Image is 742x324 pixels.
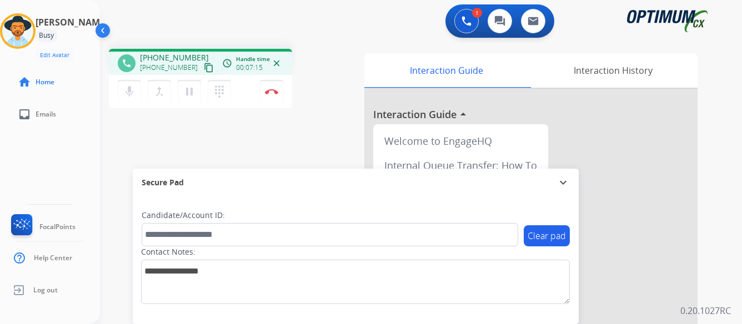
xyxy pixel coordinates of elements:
[122,58,132,68] mat-icon: phone
[36,29,57,42] div: Busy
[556,176,570,189] mat-icon: expand_more
[9,214,76,240] a: FocalPoints
[528,53,698,88] div: Interaction History
[213,85,226,98] mat-icon: dialpad
[33,286,58,295] span: Log out
[140,63,198,72] span: [PHONE_NUMBER]
[142,210,225,221] label: Candidate/Account ID:
[18,75,31,89] mat-icon: home
[378,129,544,153] div: Welcome to EngageHQ
[39,222,76,231] span: FocalPoints
[18,108,31,121] mat-icon: inbox
[272,58,282,68] mat-icon: close
[378,153,544,178] div: Internal Queue Transfer: How To
[141,246,195,257] label: Contact Notes:
[140,52,209,63] span: [PHONE_NUMBER]
[36,16,108,29] h3: [PERSON_NAME]
[680,304,731,317] p: 0.20.1027RC
[472,8,482,18] div: 1
[183,85,196,98] mat-icon: pause
[204,63,214,73] mat-icon: content_copy
[36,110,56,119] span: Emails
[34,254,72,262] span: Help Center
[524,225,570,246] button: Clear pad
[364,53,528,88] div: Interaction Guide
[36,78,54,87] span: Home
[142,177,184,188] span: Secure Pad
[265,89,278,94] img: control
[236,63,263,72] span: 00:07:15
[222,58,232,68] mat-icon: access_time
[153,85,166,98] mat-icon: merge_type
[236,55,270,63] span: Handle time
[2,16,33,47] img: avatar
[36,49,74,62] button: Edit Avatar
[123,85,136,98] mat-icon: mic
